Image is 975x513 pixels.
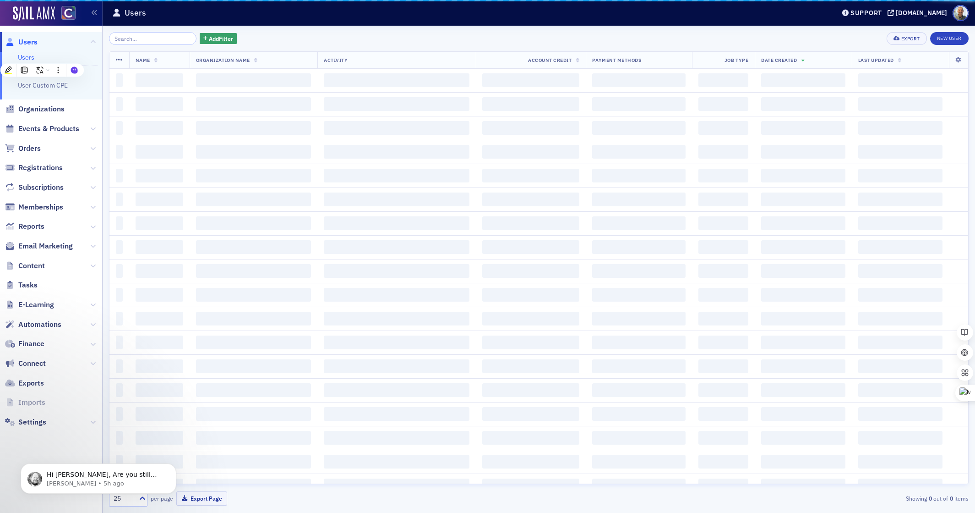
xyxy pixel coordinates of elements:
[5,378,44,388] a: Exports
[5,417,46,427] a: Settings
[7,444,190,508] iframe: Intercom notifications message
[61,6,76,20] img: SailAMX
[18,320,61,330] span: Automations
[5,261,45,271] a: Content
[18,37,38,47] span: Users
[18,104,65,114] span: Organizations
[18,417,46,427] span: Settings
[5,280,38,290] a: Tasks
[55,6,76,22] a: View Homepage
[5,320,61,330] a: Automations
[18,339,44,349] span: Finance
[18,300,54,310] span: E-Learning
[5,339,44,349] a: Finance
[18,81,68,89] a: User Custom CPE
[5,221,44,232] a: Reports
[18,163,63,173] span: Registrations
[5,241,73,251] a: Email Marketing
[18,378,44,388] span: Exports
[18,124,79,134] span: Events & Products
[18,202,63,212] span: Memberships
[5,37,38,47] a: Users
[5,104,65,114] a: Organizations
[5,397,45,408] a: Imports
[5,182,64,193] a: Subscriptions
[18,221,44,232] span: Reports
[18,53,34,61] a: Users
[5,202,63,212] a: Memberships
[13,6,55,21] img: SailAMX
[5,163,63,173] a: Registrations
[18,143,41,154] span: Orders
[18,397,45,408] span: Imports
[18,359,46,369] span: Connect
[5,300,54,310] a: E-Learning
[18,182,64,193] span: Subscriptions
[18,261,45,271] span: Content
[18,241,73,251] span: Email Marketing
[5,359,46,369] a: Connect
[5,124,79,134] a: Events & Products
[5,143,41,154] a: Orders
[18,280,38,290] span: Tasks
